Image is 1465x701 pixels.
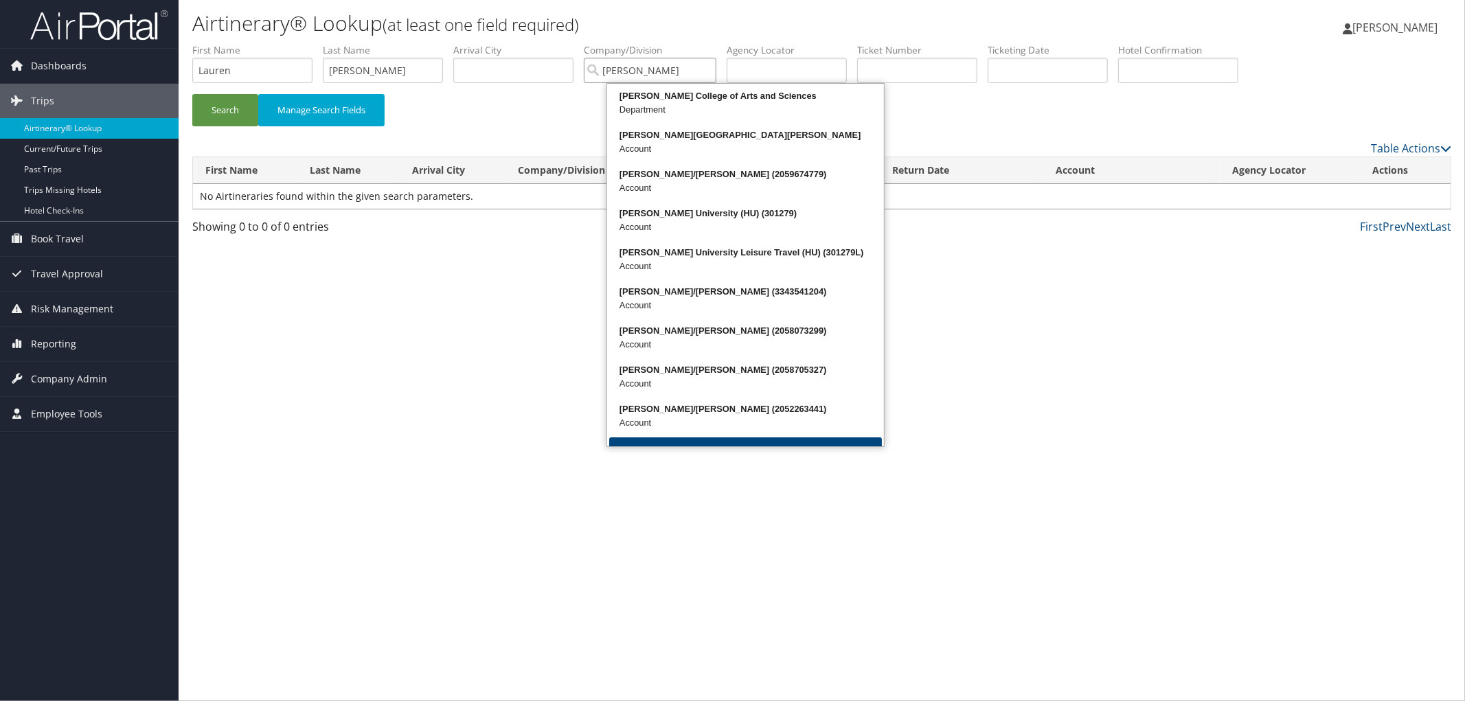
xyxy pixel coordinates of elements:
label: Ticketing Date [988,43,1118,57]
div: Account [609,299,882,312]
span: Trips [31,84,54,118]
div: [PERSON_NAME]/[PERSON_NAME] (2058073299) [609,324,882,338]
div: Account [609,220,882,234]
div: Department [609,103,882,117]
a: Next [1406,219,1430,234]
th: Last Name: activate to sort column ascending [297,157,400,184]
th: Arrival City: activate to sort column ascending [400,157,506,184]
div: Account [609,416,882,430]
th: Company/Division [506,157,682,184]
img: airportal-logo.png [30,9,168,41]
label: Ticket Number [857,43,988,57]
a: [PERSON_NAME] [1343,7,1451,48]
button: Search [192,94,258,126]
label: Agency Locator [727,43,857,57]
th: First Name: activate to sort column ascending [193,157,297,184]
th: Return Date: activate to sort column ascending [881,157,1044,184]
th: Account: activate to sort column ascending [1044,157,1220,184]
div: Account [609,181,882,195]
a: Last [1430,219,1451,234]
small: (at least one field required) [383,13,579,36]
div: [PERSON_NAME]/[PERSON_NAME] (2059674779) [609,168,882,181]
div: [PERSON_NAME]/[PERSON_NAME] (2052263441) [609,402,882,416]
span: Employee Tools [31,397,102,431]
label: Last Name [323,43,453,57]
a: Table Actions [1371,141,1451,156]
th: Actions [1360,157,1451,184]
a: Prev [1383,219,1406,234]
span: Book Travel [31,222,84,256]
button: More Results [609,437,882,472]
span: Travel Approval [31,257,103,291]
label: First Name [192,43,323,57]
label: Arrival City [453,43,584,57]
div: [PERSON_NAME]/[PERSON_NAME] (3343541204) [609,285,882,299]
span: [PERSON_NAME] [1352,20,1438,35]
span: Reporting [31,327,76,361]
div: [PERSON_NAME]/[PERSON_NAME] (2058705327) [609,363,882,377]
div: Account [609,142,882,156]
a: First [1360,219,1383,234]
span: Risk Management [31,292,113,326]
div: Account [609,260,882,273]
div: [PERSON_NAME] University (HU) (301279) [609,207,882,220]
td: No Airtineraries found within the given search parameters. [193,184,1451,209]
div: Account [609,338,882,352]
div: [PERSON_NAME] College of Arts and Sciences [609,89,882,103]
th: Agency Locator: activate to sort column ascending [1220,157,1360,184]
h1: Airtinerary® Lookup [192,9,1032,38]
span: Company Admin [31,362,107,396]
div: [PERSON_NAME] University Leisure Travel (HU) (301279L) [609,246,882,260]
span: Dashboards [31,49,87,83]
div: [PERSON_NAME][GEOGRAPHIC_DATA][PERSON_NAME] [609,128,882,142]
label: Hotel Confirmation [1118,43,1249,57]
div: Account [609,377,882,391]
div: Showing 0 to 0 of 0 entries [192,218,492,242]
label: Company/Division [584,43,727,57]
button: Manage Search Fields [258,94,385,126]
